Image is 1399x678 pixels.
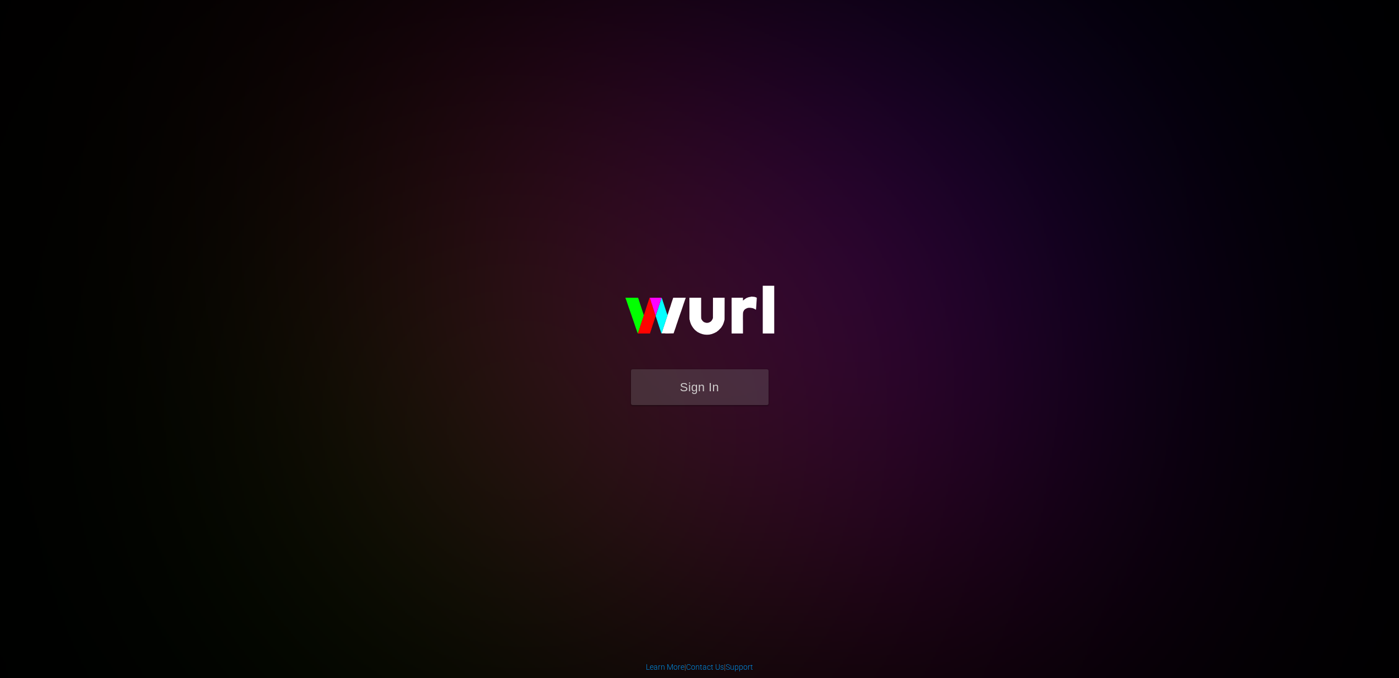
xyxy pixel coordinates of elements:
img: wurl-logo-on-black-223613ac3d8ba8fe6dc639794a292ebdb59501304c7dfd60c99c58986ef67473.svg [590,262,810,369]
div: | | [646,661,753,672]
button: Sign In [631,369,769,405]
a: Contact Us [686,663,724,671]
a: Support [726,663,753,671]
a: Learn More [646,663,684,671]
